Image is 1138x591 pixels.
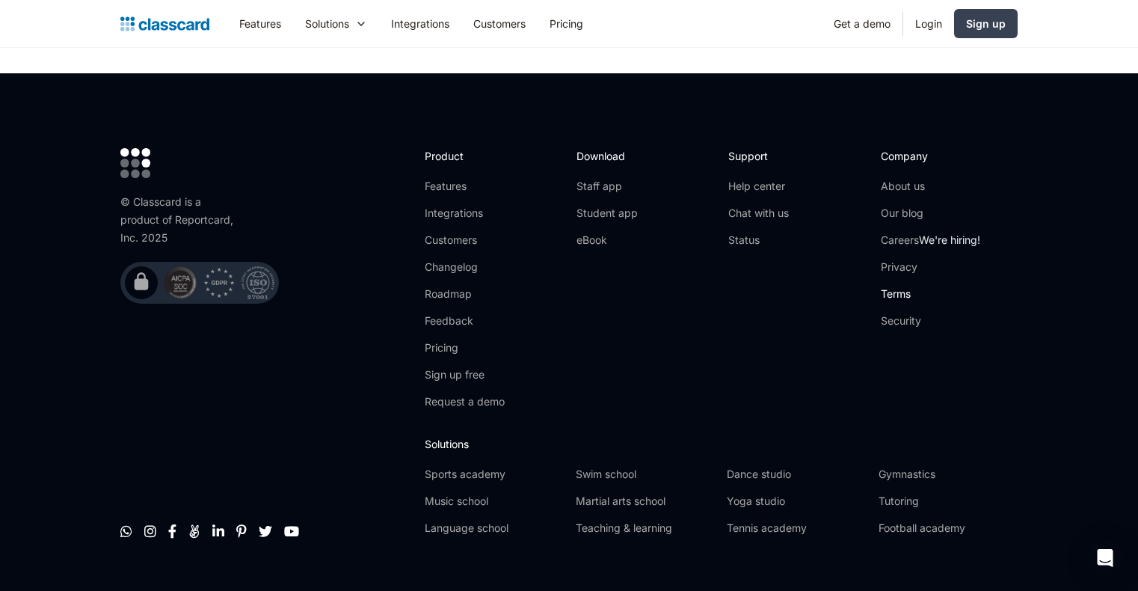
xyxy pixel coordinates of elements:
h2: Solutions [425,436,1018,452]
a: Security [881,313,980,328]
div: Solutions [293,7,379,40]
h2: Support [728,148,789,164]
a: Changelog [425,260,505,275]
a: About us [881,179,980,194]
a: Dance studio [727,467,866,482]
a: Staff app [576,179,638,194]
a: Tutoring [879,494,1018,509]
a:  [259,524,272,539]
a: Features [425,179,505,194]
div: Solutions [305,16,349,31]
div: Open Intercom Messenger [1087,540,1123,576]
a: Teaching & learning [576,521,715,536]
a: Features [227,7,293,40]
a: Music school [425,494,564,509]
a:  [284,524,299,539]
a: Sign up free [425,367,505,382]
a: Sports academy [425,467,564,482]
a: Feedback [425,313,505,328]
a: CareersWe're hiring! [881,233,980,248]
a: Martial arts school [576,494,715,509]
a: Language school [425,521,564,536]
a:  [120,524,132,539]
a:  [188,524,200,539]
a: Sign up [954,9,1018,38]
a:  [168,524,176,539]
a: Login [903,7,954,40]
a: Yoga studio [727,494,866,509]
a: Integrations [379,7,461,40]
a: Integrations [425,206,505,221]
a: Request a demo [425,394,505,409]
a: Help center [728,179,789,194]
a: Status [728,233,789,248]
a: Customers [425,233,505,248]
a: eBook [576,233,638,248]
a: Football academy [879,521,1018,536]
div: © Classcard is a product of Reportcard, Inc. 2025 [120,193,240,247]
a: Customers [461,7,538,40]
a: Student app [576,206,638,221]
a: Swim school [576,467,715,482]
a: home [120,13,209,34]
a: Gymnastics [879,467,1018,482]
a:  [212,524,224,539]
span: We're hiring! [919,233,980,246]
a: Our blog [881,206,980,221]
a: Roadmap [425,287,505,301]
a: Pricing [425,340,505,355]
a: Terms [881,287,980,301]
a: Get a demo [822,7,902,40]
h2: Company [881,148,980,164]
a: Privacy [881,260,980,275]
h2: Product [425,148,505,164]
a:  [236,524,247,539]
a:  [144,524,156,539]
a: Tennis academy [727,521,866,536]
a: Chat with us [728,206,789,221]
h2: Download [576,148,638,164]
a: Pricing [538,7,595,40]
div: Sign up [966,16,1006,31]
